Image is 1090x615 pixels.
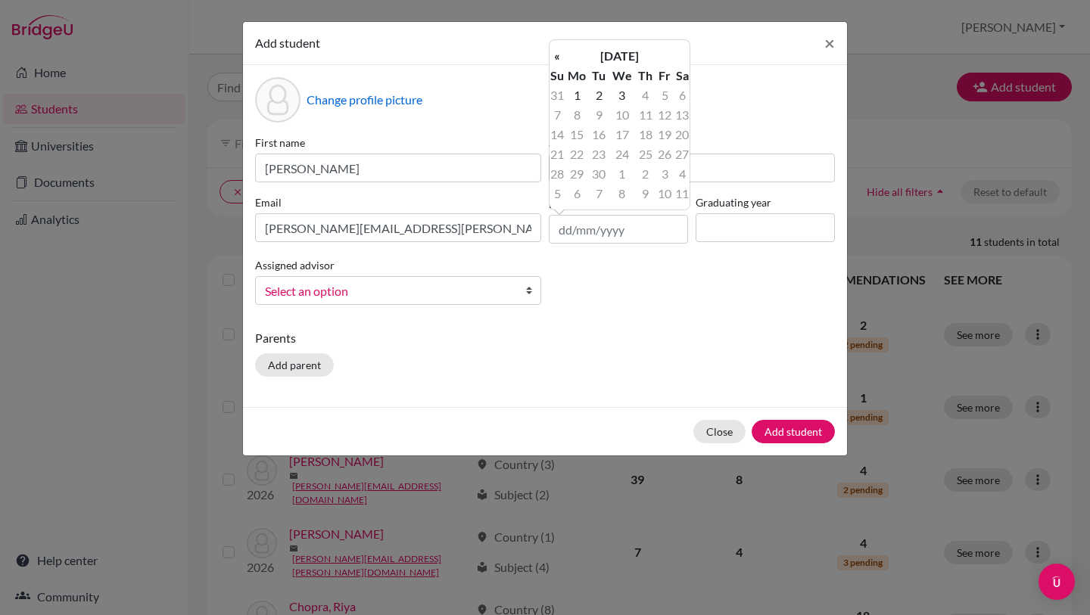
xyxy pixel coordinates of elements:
[674,184,690,203] td: 11
[550,164,565,184] td: 28
[656,66,674,85] th: Fr
[635,184,655,203] td: 9
[565,46,674,66] th: [DATE]
[255,36,320,50] span: Add student
[656,105,674,125] td: 12
[609,85,635,105] td: 3
[565,184,590,203] td: 6
[674,125,690,144] td: 20
[693,420,746,443] button: Close
[635,125,655,144] td: 18
[255,77,301,123] div: Profile picture
[590,85,609,105] td: 2
[812,22,847,64] button: Close
[565,164,590,184] td: 29
[565,125,590,144] td: 15
[656,164,674,184] td: 3
[674,66,690,85] th: Sa
[656,85,674,105] td: 5
[590,164,609,184] td: 30
[590,105,609,125] td: 9
[674,164,690,184] td: 4
[824,32,835,54] span: ×
[550,85,565,105] td: 31
[590,66,609,85] th: Tu
[635,144,655,164] td: 25
[565,66,590,85] th: Mo
[656,144,674,164] td: 26
[609,144,635,164] td: 24
[609,184,635,203] td: 8
[550,144,565,164] td: 21
[674,144,690,164] td: 27
[1039,564,1075,600] div: Open Intercom Messenger
[674,85,690,105] td: 6
[255,194,541,210] label: Email
[656,184,674,203] td: 10
[549,215,688,244] input: dd/mm/yyyy
[635,105,655,125] td: 11
[549,135,835,151] label: Surname
[609,66,635,85] th: We
[674,105,690,125] td: 13
[609,125,635,144] td: 17
[609,164,635,184] td: 1
[656,125,674,144] td: 19
[550,66,565,85] th: Su
[550,125,565,144] td: 14
[565,85,590,105] td: 1
[590,144,609,164] td: 23
[565,144,590,164] td: 22
[550,184,565,203] td: 5
[255,329,835,347] p: Parents
[635,66,655,85] th: Th
[590,125,609,144] td: 16
[565,105,590,125] td: 8
[635,85,655,105] td: 4
[550,46,565,66] th: «
[752,420,835,443] button: Add student
[265,281,512,301] span: Select an option
[590,184,609,203] td: 7
[609,105,635,125] td: 10
[550,105,565,125] td: 7
[255,135,541,151] label: First name
[635,164,655,184] td: 2
[255,257,335,273] label: Assigned advisor
[255,353,334,377] button: Add parent
[696,194,835,210] label: Graduating year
